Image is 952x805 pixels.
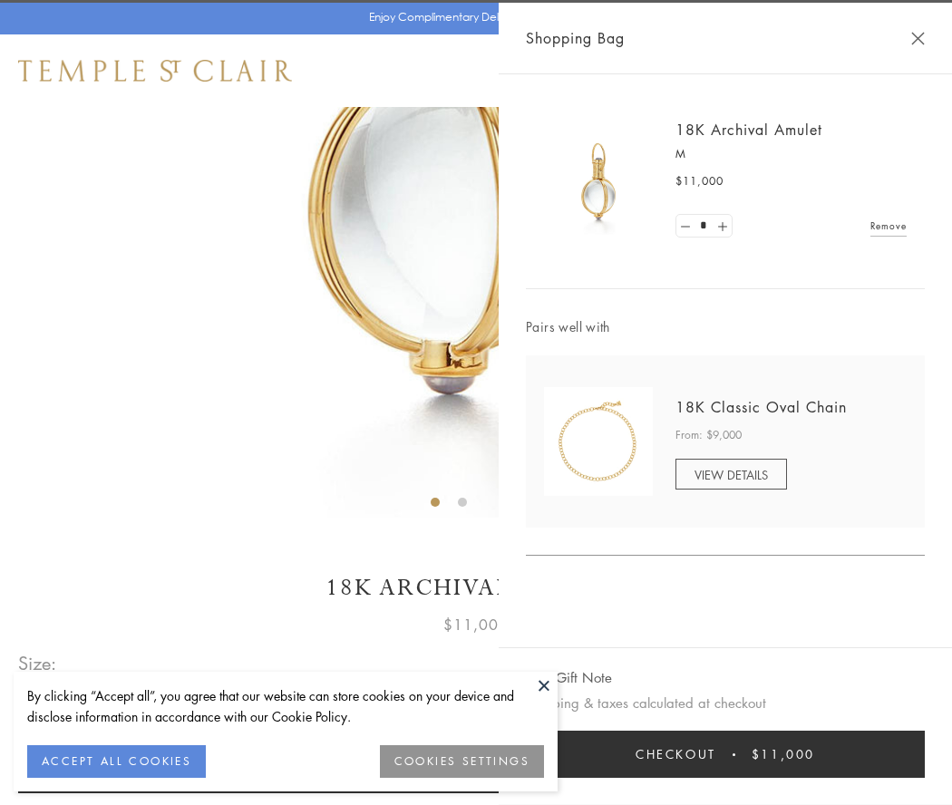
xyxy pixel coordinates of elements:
[526,692,925,714] p: Shipping & taxes calculated at checkout
[675,120,822,140] a: 18K Archival Amulet
[526,731,925,778] button: Checkout $11,000
[675,172,724,190] span: $11,000
[695,466,768,483] span: VIEW DETAILS
[544,387,653,496] img: N88865-OV18
[675,397,847,417] a: 18K Classic Oval Chain
[675,459,787,490] a: VIEW DETAILS
[369,8,575,26] p: Enjoy Complimentary Delivery & Returns
[18,572,934,604] h1: 18K Archival Amulet
[443,613,509,636] span: $11,000
[27,685,544,727] div: By clicking “Accept all”, you agree that our website can store cookies on your device and disclos...
[380,745,544,778] button: COOKIES SETTINGS
[18,60,292,82] img: Temple St. Clair
[526,316,925,337] span: Pairs well with
[752,744,815,764] span: $11,000
[18,648,58,678] span: Size:
[713,215,731,238] a: Set quantity to 2
[911,32,925,45] button: Close Shopping Bag
[27,745,206,778] button: ACCEPT ALL COOKIES
[544,127,653,236] img: 18K Archival Amulet
[676,215,695,238] a: Set quantity to 0
[526,26,625,50] span: Shopping Bag
[526,666,612,689] button: Add Gift Note
[675,426,742,444] span: From: $9,000
[636,744,716,764] span: Checkout
[870,216,907,236] a: Remove
[675,145,907,163] p: M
